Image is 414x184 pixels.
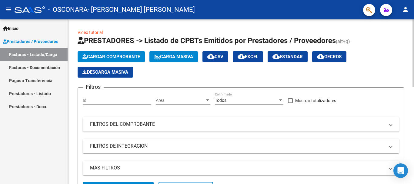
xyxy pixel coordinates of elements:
[78,30,103,35] a: Video tutorial
[5,6,12,13] mat-icon: menu
[90,143,385,149] mat-panel-title: FILTROS DE INTEGRACION
[83,83,104,91] h3: Filtros
[336,38,350,44] span: (alt+q)
[82,69,128,75] span: Descarga Masiva
[78,51,145,62] button: Cargar Comprobante
[90,121,385,128] mat-panel-title: FILTROS DEL COMPROBANTE
[233,51,263,62] button: EXCEL
[393,163,408,178] div: Open Intercom Messenger
[90,165,385,171] mat-panel-title: MAS FILTROS
[83,117,399,132] mat-expansion-panel-header: FILTROS DEL COMPROBANTE
[215,98,226,103] span: Todos
[402,6,409,13] mat-icon: person
[272,54,303,59] span: Estandar
[317,54,342,59] span: Gecros
[48,3,88,16] span: - OSCONARA
[202,51,228,62] button: CSV
[238,53,245,60] mat-icon: cloud_download
[207,54,223,59] span: CSV
[83,161,399,175] mat-expansion-panel-header: MAS FILTROS
[272,53,280,60] mat-icon: cloud_download
[312,51,346,62] button: Gecros
[78,36,336,45] span: PRESTADORES -> Listado de CPBTs Emitidos por Prestadores / Proveedores
[83,139,399,153] mat-expansion-panel-header: FILTROS DE INTEGRACION
[3,38,58,45] span: Prestadores / Proveedores
[3,25,18,32] span: Inicio
[78,67,133,78] app-download-masive: Descarga masiva de comprobantes (adjuntos)
[82,54,140,59] span: Cargar Comprobante
[317,53,324,60] mat-icon: cloud_download
[88,3,195,16] span: - [PERSON_NAME] [PERSON_NAME]
[207,53,215,60] mat-icon: cloud_download
[78,67,133,78] button: Descarga Masiva
[149,51,198,62] button: Carga Masiva
[268,51,308,62] button: Estandar
[295,97,336,104] span: Mostrar totalizadores
[156,98,205,103] span: Area
[238,54,258,59] span: EXCEL
[154,54,193,59] span: Carga Masiva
